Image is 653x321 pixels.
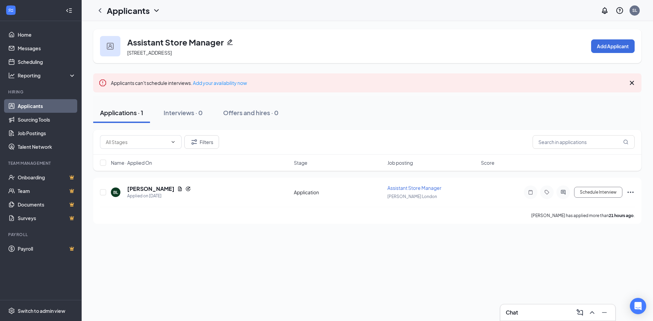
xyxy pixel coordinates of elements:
[107,5,150,16] h1: Applicants
[526,190,535,195] svg: Note
[184,135,219,149] button: Filter Filters
[18,126,76,140] a: Job Postings
[543,190,551,195] svg: Tag
[18,140,76,154] a: Talent Network
[8,232,74,237] div: Payroll
[113,190,118,195] div: BL
[387,185,441,191] span: Assistant Store Manager
[18,99,76,113] a: Applicants
[531,213,635,218] p: [PERSON_NAME] has applied more than .
[106,138,168,146] input: All Stages
[18,28,76,41] a: Home
[96,6,104,15] svg: ChevronLeft
[591,39,635,53] button: Add Applicant
[506,309,518,316] h3: Chat
[630,298,646,314] div: Open Intercom Messenger
[18,113,76,126] a: Sourcing Tools
[18,171,76,184] a: OnboardingCrown
[387,194,437,199] span: [PERSON_NAME] London
[587,307,598,318] button: ChevronUp
[8,72,15,79] svg: Analysis
[623,139,629,145] svg: MagnifyingGlass
[223,108,279,117] div: Offers and hires · 0
[111,159,152,166] span: Name · Applied On
[574,187,622,198] button: Schedule Interview
[387,159,413,166] span: Job posting
[99,79,107,87] svg: Error
[628,79,636,87] svg: Cross
[7,7,14,14] svg: WorkstreamLogo
[601,6,609,15] svg: Notifications
[18,41,76,55] a: Messages
[193,80,247,86] a: Add your availability now
[18,198,76,211] a: DocumentsCrown
[632,7,637,13] div: SL
[559,190,567,195] svg: ActiveChat
[609,213,634,218] b: 21 hours ago
[100,108,143,117] div: Applications · 1
[185,186,191,192] svg: Reapply
[600,308,608,317] svg: Minimize
[190,138,198,146] svg: Filter
[227,39,233,46] svg: Pencil
[616,6,624,15] svg: QuestionInfo
[177,186,183,192] svg: Document
[107,43,114,50] img: user icon
[164,108,203,117] div: Interviews · 0
[18,307,65,314] div: Switch to admin view
[18,184,76,198] a: TeamCrown
[481,159,495,166] span: Score
[588,308,596,317] svg: ChevronUp
[574,307,585,318] button: ComposeMessage
[18,72,76,79] div: Reporting
[18,55,76,69] a: Scheduling
[8,89,74,95] div: Hiring
[127,193,191,199] div: Applied on [DATE]
[8,160,74,166] div: Team Management
[127,50,172,56] span: [STREET_ADDRESS]
[18,242,76,255] a: PayrollCrown
[111,80,247,86] span: Applicants can't schedule interviews.
[18,211,76,225] a: SurveysCrown
[8,307,15,314] svg: Settings
[294,159,307,166] span: Stage
[170,139,176,145] svg: ChevronDown
[576,308,584,317] svg: ComposeMessage
[599,307,610,318] button: Minimize
[294,189,383,196] div: Application
[533,135,635,149] input: Search in applications
[66,7,72,14] svg: Collapse
[152,6,161,15] svg: ChevronDown
[127,36,224,48] h3: Assistant Store Manager
[626,188,635,196] svg: Ellipses
[127,185,174,193] h5: [PERSON_NAME]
